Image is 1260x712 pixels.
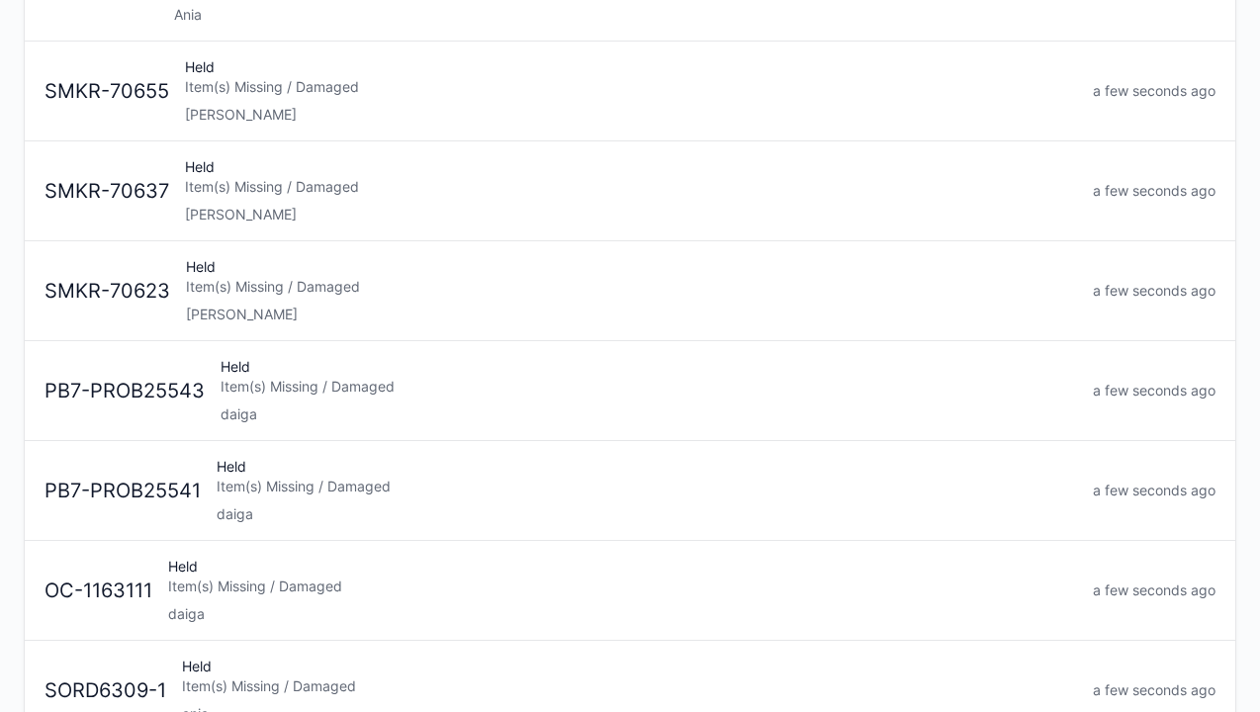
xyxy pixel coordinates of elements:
a: SMKR-70655HeldItem(s) Missing / Damaged[PERSON_NAME]a few seconds ago [25,42,1235,141]
div: [PERSON_NAME] [186,305,1077,324]
div: SMKR-70655 [37,77,177,106]
div: a few seconds ago [1085,680,1223,700]
div: a few seconds ago [1085,281,1223,301]
div: daiga [221,404,1077,424]
div: Item(s) Missing / Damaged [185,177,1077,197]
div: [PERSON_NAME] [185,105,1077,125]
div: daiga [217,504,1077,524]
div: Ania [174,5,1077,25]
div: Item(s) Missing / Damaged [217,477,1077,496]
div: Held [209,457,1085,524]
div: Item(s) Missing / Damaged [186,277,1077,297]
div: a few seconds ago [1085,181,1223,201]
div: a few seconds ago [1085,580,1223,600]
div: Item(s) Missing / Damaged [221,377,1077,397]
a: SMKR-70637HeldItem(s) Missing / Damaged[PERSON_NAME]a few seconds ago [25,141,1235,241]
a: PB7-PROB25543HeldItem(s) Missing / Damageddaigaa few seconds ago [25,341,1235,441]
div: Held [160,557,1085,624]
div: Held [177,57,1085,125]
div: Held [213,357,1085,424]
a: OC-1163111HeldItem(s) Missing / Damageddaigaa few seconds ago [25,541,1235,641]
div: SMKR-70637 [37,177,177,206]
div: Held [177,157,1085,224]
a: SMKR-70623HeldItem(s) Missing / Damaged[PERSON_NAME]a few seconds ago [25,241,1235,341]
div: Held [178,257,1085,324]
div: a few seconds ago [1085,381,1223,400]
div: a few seconds ago [1085,481,1223,500]
div: SMKR-70623 [37,277,178,306]
div: Item(s) Missing / Damaged [168,577,1077,596]
div: Item(s) Missing / Damaged [185,77,1077,97]
div: PB7-PROB25541 [37,477,209,505]
div: PB7-PROB25543 [37,377,213,405]
div: daiga [168,604,1077,624]
a: PB7-PROB25541HeldItem(s) Missing / Damageddaigaa few seconds ago [25,441,1235,541]
div: SORD6309-1 [37,676,174,705]
div: [PERSON_NAME] [185,205,1077,224]
div: Item(s) Missing / Damaged [182,676,1077,696]
div: OC-1163111 [37,577,160,605]
div: a few seconds ago [1085,81,1223,101]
